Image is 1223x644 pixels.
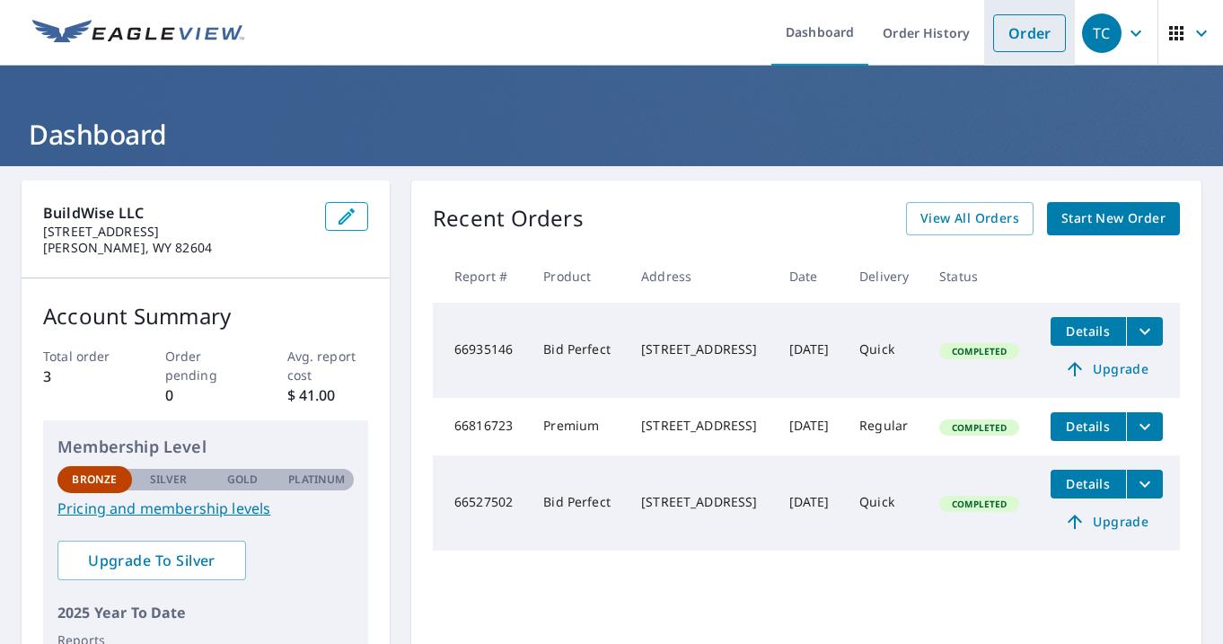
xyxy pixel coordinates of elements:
[43,224,311,240] p: [STREET_ADDRESS]
[43,366,125,387] p: 3
[227,472,258,488] p: Gold
[433,455,529,551] td: 66527502
[941,421,1017,434] span: Completed
[641,493,761,511] div: [STREET_ADDRESS]
[1051,470,1126,498] button: detailsBtn-66527502
[641,417,761,435] div: [STREET_ADDRESS]
[1051,507,1163,536] a: Upgrade
[775,250,845,303] th: Date
[57,498,354,519] a: Pricing and membership levels
[1061,475,1115,492] span: Details
[1126,317,1163,346] button: filesDropdownBtn-66935146
[941,498,1017,510] span: Completed
[1061,322,1115,340] span: Details
[906,202,1034,235] a: View All Orders
[941,345,1017,357] span: Completed
[287,384,369,406] p: $ 41.00
[1051,412,1126,441] button: detailsBtn-66816723
[1126,412,1163,441] button: filesDropdownBtn-66816723
[433,398,529,455] td: 66816723
[529,398,627,455] td: Premium
[925,250,1036,303] th: Status
[43,202,311,224] p: BuildWise LLC
[433,303,529,398] td: 66935146
[920,207,1019,230] span: View All Orders
[845,455,925,551] td: Quick
[775,398,845,455] td: [DATE]
[529,250,627,303] th: Product
[43,240,311,256] p: [PERSON_NAME], WY 82604
[845,398,925,455] td: Regular
[1051,317,1126,346] button: detailsBtn-66935146
[72,472,117,488] p: Bronze
[433,202,584,235] p: Recent Orders
[993,14,1066,52] a: Order
[1061,207,1166,230] span: Start New Order
[165,384,247,406] p: 0
[43,300,368,332] p: Account Summary
[32,20,244,47] img: EV Logo
[641,340,761,358] div: [STREET_ADDRESS]
[165,347,247,384] p: Order pending
[57,541,246,580] a: Upgrade To Silver
[775,455,845,551] td: [DATE]
[72,551,232,570] span: Upgrade To Silver
[845,250,925,303] th: Delivery
[1126,470,1163,498] button: filesDropdownBtn-66527502
[1061,358,1152,380] span: Upgrade
[1047,202,1180,235] a: Start New Order
[287,347,369,384] p: Avg. report cost
[57,602,354,623] p: 2025 Year To Date
[288,472,345,488] p: Platinum
[57,435,354,459] p: Membership Level
[1061,511,1152,533] span: Upgrade
[529,455,627,551] td: Bid Perfect
[775,303,845,398] td: [DATE]
[1082,13,1122,53] div: TC
[433,250,529,303] th: Report #
[1051,355,1163,384] a: Upgrade
[627,250,775,303] th: Address
[22,116,1201,153] h1: Dashboard
[150,472,188,488] p: Silver
[1061,418,1115,435] span: Details
[845,303,925,398] td: Quick
[529,303,627,398] td: Bid Perfect
[43,347,125,366] p: Total order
